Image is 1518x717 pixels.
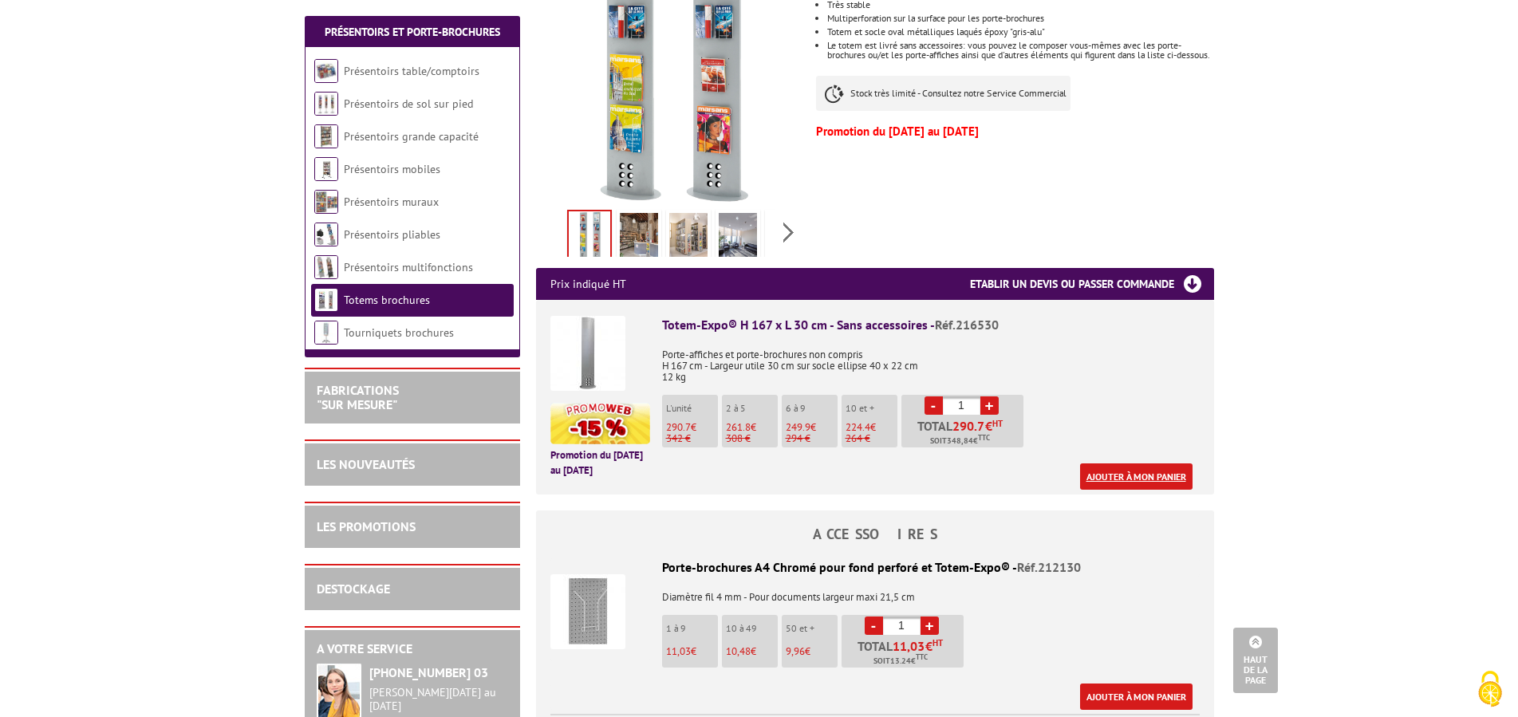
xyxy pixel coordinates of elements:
[890,655,911,668] span: 13.24
[786,403,838,414] p: 6 à 9
[666,420,691,434] span: 290.7
[925,396,943,415] a: -
[893,640,943,652] span: €
[786,433,838,444] p: 294 €
[726,623,778,634] p: 10 à 49
[666,422,718,433] p: €
[846,640,964,668] p: Total
[550,448,650,478] p: Promotion du [DATE] au [DATE]
[317,642,508,656] h2: A votre service
[317,581,390,597] a: DESTOCKAGE
[1462,663,1518,717] button: Cookies (fenêtre modale)
[980,396,999,415] a: +
[666,644,691,658] span: 11,03
[916,652,928,661] sup: TTC
[726,420,751,434] span: 261.8
[666,646,718,657] p: €
[1080,463,1193,490] a: Ajouter à mon panier
[786,422,838,433] p: €
[344,129,479,144] a: Présentoirs grande capacité
[314,59,338,83] img: Présentoirs table/comptoirs
[781,219,796,246] span: Next
[666,433,718,444] p: 342 €
[1470,669,1510,709] img: Cookies (fenêtre modale)
[344,162,440,176] a: Présentoirs mobiles
[786,644,805,658] span: 9,96
[930,435,990,447] span: Soit €
[314,223,338,246] img: Présentoirs pliables
[970,268,1214,300] h3: Etablir un devis ou passer commande
[827,41,1213,60] li: Le totem est livré sans accessoires: vous pouvez le composer vous-mêmes avec les porte-brochures ...
[344,97,473,111] a: Présentoirs de sol sur pied
[846,403,897,414] p: 10 et +
[786,646,838,657] p: €
[620,213,658,262] img: totems_publicitaires_et_exposition_multifoncions_personalisable_6_tour_mise_en_scene_3_216530_new...
[726,644,751,658] span: 10,48
[662,338,1200,383] p: Porte-affiches et porte-brochures non compris H 167 cm - Largeur utile 30 cm sur socle ellipse 40...
[816,76,1070,111] p: Stock très limité - Consultez notre Service Commercial
[550,403,650,444] img: promotion
[786,623,838,634] p: 50 et +
[550,574,625,649] img: Porte-brochures A4 Chromé pour fond perforé et Totem-Expo®
[314,124,338,148] img: Présentoirs grande capacité
[344,195,439,209] a: Présentoirs muraux
[569,211,610,261] img: totems_publicitaires_et_exposition_multifoncions_personalisable_2_fonds_blanc_6_trous_216530.jpg
[666,403,718,414] p: L'unité
[726,422,778,433] p: €
[816,127,1213,136] p: Promotion du [DATE] au [DATE]
[905,420,1023,447] p: Total
[992,418,1003,429] sup: HT
[1233,628,1278,693] a: Haut de la page
[893,640,925,652] span: 11,03
[344,227,440,242] a: Présentoirs pliables
[314,321,338,345] img: Tourniquets brochures
[550,268,626,300] p: Prix indiqué HT
[662,316,1200,334] div: Totem-Expo® H 167 x L 30 cm - Sans accessoires -
[873,655,928,668] span: Soit €
[314,190,338,214] img: Présentoirs muraux
[669,213,708,262] img: totems_publicitaires_et_exposition_multifoncions_personalisable_6_trous_mise_en_scene_1_216530_ne...
[317,382,399,412] a: FABRICATIONS"Sur Mesure"
[666,623,718,634] p: 1 à 9
[726,403,778,414] p: 2 à 5
[978,433,990,442] sup: TTC
[985,420,992,432] span: €
[846,420,870,434] span: 224.4
[344,64,479,78] a: Présentoirs table/comptoirs
[846,433,897,444] p: 264 €
[786,420,810,434] span: 249.9
[768,213,806,262] img: totems_publicitaires_et_exposition_multifoncions_personalisable_rempli_2_6_trous_216530.jpg
[726,646,778,657] p: €
[952,420,985,432] span: 290.7
[550,316,625,391] img: Totem-Expo® H 167 x L 30 cm - Sans accessoires
[921,617,939,635] a: +
[726,433,778,444] p: 308 €
[932,637,943,648] sup: HT
[550,558,1200,577] div: Porte-brochures A4 Chromé pour fond perforé et Totem-Expo® -
[550,581,1200,603] p: Diamètre fil 4 mm - Pour documents largeur maxi 21,5 cm
[865,617,883,635] a: -
[344,293,430,307] a: Totems brochures
[344,325,454,340] a: Tourniquets brochures
[827,27,1213,37] li: Totem et socle oval métalliques laqués époxy "gris-alu"
[536,526,1214,542] h4: ACCESSOIRES
[935,317,999,333] span: Réf.216530
[369,664,488,680] strong: [PHONE_NUMBER] 03
[314,92,338,116] img: Présentoirs de sol sur pied
[344,260,473,274] a: Présentoirs multifonctions
[317,518,416,534] a: LES PROMOTIONS
[314,255,338,279] img: Présentoirs multifonctions
[947,435,973,447] span: 348,84
[314,157,338,181] img: Présentoirs mobiles
[846,422,897,433] p: €
[719,213,757,262] img: totems_publicitaires_et_exposition_multifoncions_6_trous_personalisable_mise_en_scene_2_216530_ne...
[1080,684,1193,710] a: Ajouter à mon panier
[827,14,1213,23] li: Multiperforation sur la surface pour les porte-brochures
[325,25,500,39] a: Présentoirs et Porte-brochures
[1017,559,1081,575] span: Réf.212130
[314,288,338,312] img: Totems brochures
[369,686,508,713] div: [PERSON_NAME][DATE] au [DATE]
[317,456,415,472] a: LES NOUVEAUTÉS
